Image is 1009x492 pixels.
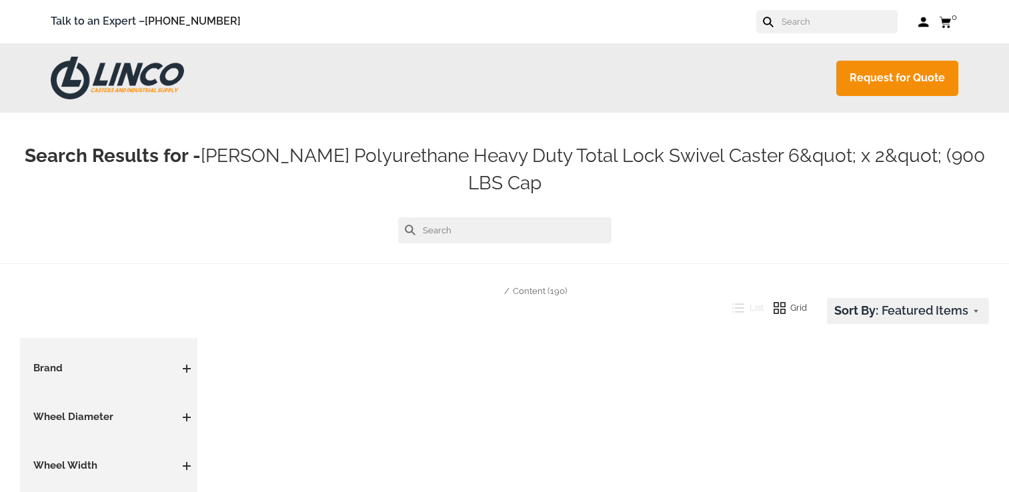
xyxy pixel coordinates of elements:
[513,286,567,296] a: Content (190)
[918,15,929,29] a: Log in
[51,13,241,31] span: Talk to an Expert –
[722,298,764,318] button: List
[27,361,191,376] h3: Brand
[51,57,184,99] img: LINCO CASTERS & INDUSTRIAL SUPPLY
[27,410,191,425] h3: Wheel Diameter
[780,10,898,33] input: Search
[20,143,989,197] h1: Search Results for -
[145,15,241,27] a: [PHONE_NUMBER]
[836,61,958,96] a: Request for Quote
[27,459,191,473] h3: Wheel Width
[952,12,957,22] span: 0
[442,286,499,296] a: Products (577)
[398,217,612,243] input: Search
[201,145,985,194] span: [PERSON_NAME] Polyurethane Heavy Duty Total Lock Swivel Caster 6&quot; x 2&quot; (900 LBS Cap
[939,13,958,30] a: 0
[764,298,808,318] button: Grid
